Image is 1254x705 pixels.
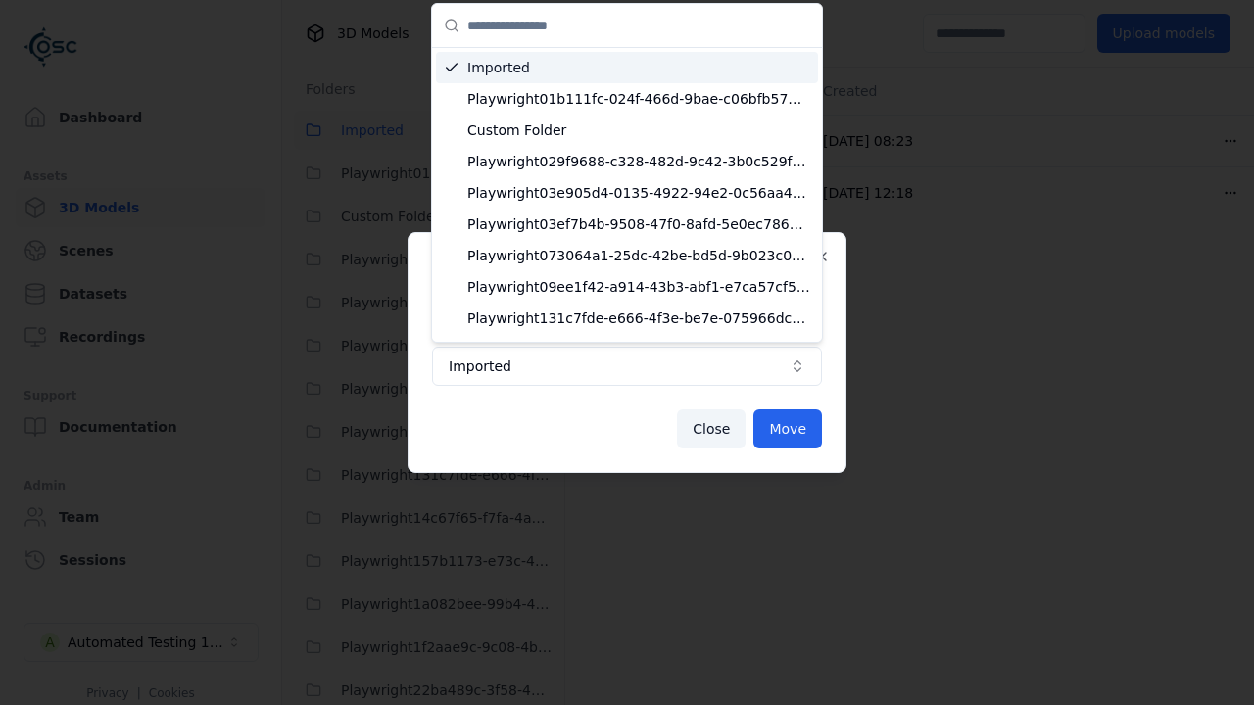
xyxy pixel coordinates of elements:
[467,246,810,265] span: Playwright073064a1-25dc-42be-bd5d-9b023c0ea8dd
[467,58,810,77] span: Imported
[467,340,810,359] span: Playwright14c67f65-f7fa-4a69-9dce-fa9a259dcaa1
[467,277,810,297] span: Playwright09ee1f42-a914-43b3-abf1-e7ca57cf5f96
[467,89,810,109] span: Playwright01b111fc-024f-466d-9bae-c06bfb571c6d
[467,214,810,234] span: Playwright03ef7b4b-9508-47f0-8afd-5e0ec78663fc
[467,120,810,140] span: Custom Folder
[467,308,810,328] span: Playwright131c7fde-e666-4f3e-be7e-075966dc97bc
[432,48,822,342] div: Suggestions
[467,183,810,203] span: Playwright03e905d4-0135-4922-94e2-0c56aa41bf04
[467,152,810,171] span: Playwright029f9688-c328-482d-9c42-3b0c529f8514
